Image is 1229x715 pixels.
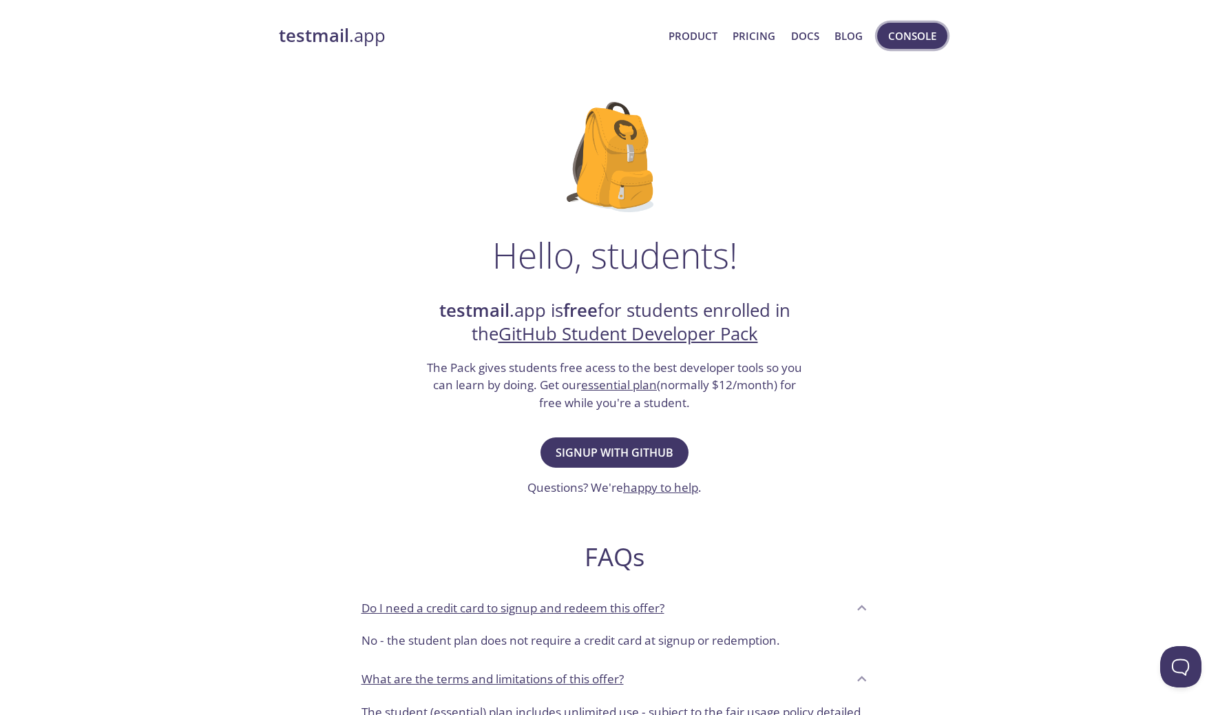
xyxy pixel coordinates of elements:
[733,27,775,45] a: Pricing
[439,298,510,322] strong: testmail
[279,24,658,48] a: testmail.app
[877,23,947,49] button: Console
[556,443,673,462] span: Signup with GitHub
[1160,646,1201,687] iframe: Help Scout Beacon - Open
[791,27,819,45] a: Docs
[669,27,717,45] a: Product
[492,234,737,276] h1: Hello, students!
[567,102,662,212] img: github-student-backpack.png
[350,626,879,661] div: Do I need a credit card to signup and redeem this offer?
[279,23,349,48] strong: testmail
[361,599,664,617] p: Do I need a credit card to signup and redeem this offer?
[498,322,758,346] a: GitHub Student Developer Pack
[361,632,868,650] p: No - the student plan does not require a credit card at signup or redemption.
[888,27,936,45] span: Console
[540,437,689,468] button: Signup with GitHub
[426,299,804,346] h2: .app is for students enrolled in the
[350,541,879,572] h2: FAQs
[350,661,879,698] div: What are the terms and limitations of this offer?
[563,298,598,322] strong: free
[350,589,879,626] div: Do I need a credit card to signup and redeem this offer?
[834,27,863,45] a: Blog
[581,377,657,393] a: essential plan
[527,479,702,497] h3: Questions? We're .
[426,359,804,412] h3: The Pack gives students free acess to the best developer tools so you can learn by doing. Get our...
[361,670,624,688] p: What are the terms and limitations of this offer?
[623,479,698,495] a: happy to help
